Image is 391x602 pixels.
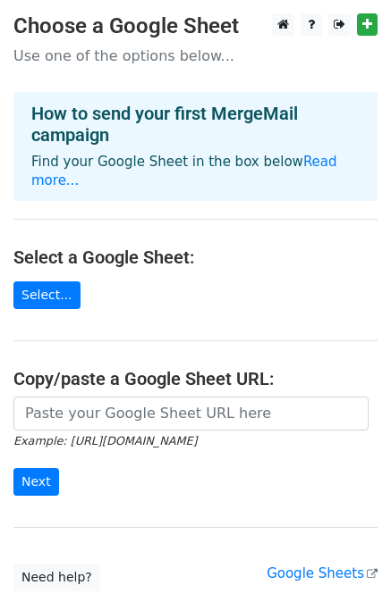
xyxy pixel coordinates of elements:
[31,154,337,188] a: Read more...
[13,281,81,309] a: Select...
[31,153,360,190] p: Find your Google Sheet in the box below
[13,13,378,39] h3: Choose a Google Sheet
[13,434,197,447] small: Example: [URL][DOMAIN_NAME]
[13,397,369,431] input: Paste your Google Sheet URL here
[13,247,378,268] h4: Select a Google Sheet:
[13,46,378,65] p: Use one of the options below...
[13,468,59,496] input: Next
[13,368,378,389] h4: Copy/paste a Google Sheet URL:
[267,565,378,581] a: Google Sheets
[13,564,100,591] a: Need help?
[31,103,360,146] h4: How to send your first MergeMail campaign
